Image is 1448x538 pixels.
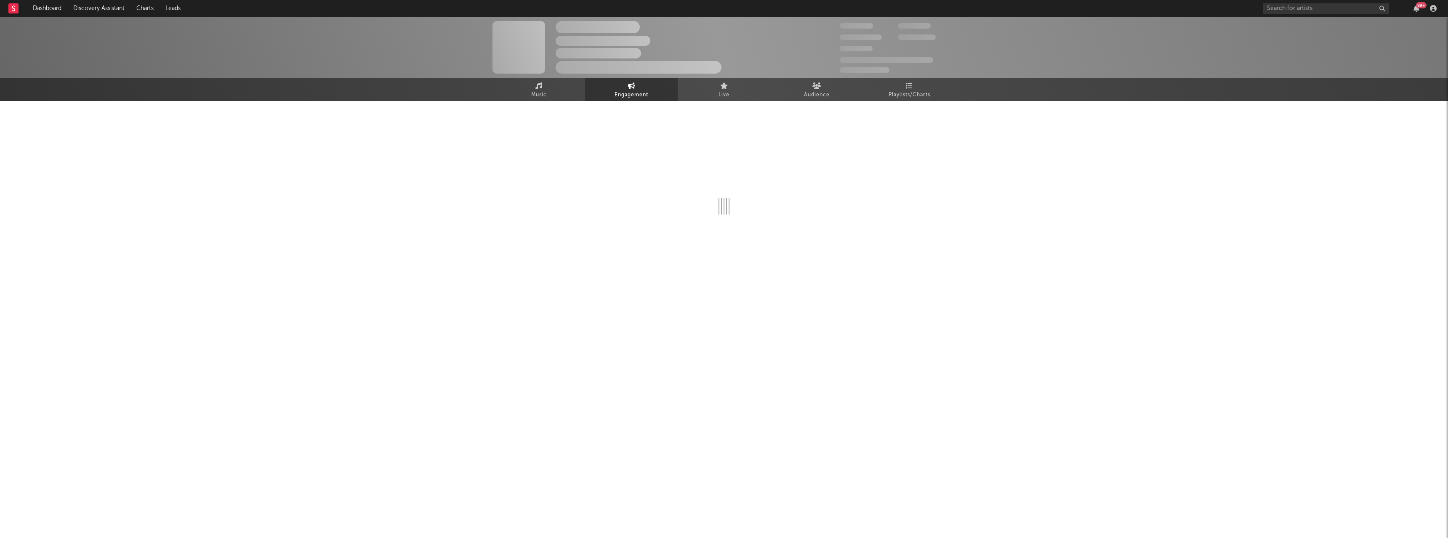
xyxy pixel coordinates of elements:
[898,23,931,29] span: 100 000
[863,78,956,101] a: Playlists/Charts
[889,90,930,100] span: Playlists/Charts
[840,34,882,40] span: 50 000 000
[585,78,678,101] a: Engagement
[719,90,729,100] span: Live
[492,78,585,101] a: Music
[1416,2,1427,8] div: 99 +
[840,57,933,63] span: 50 000 000 Monthly Listeners
[898,34,936,40] span: 1 000 000
[1263,3,1389,14] input: Search for artists
[615,90,648,100] span: Engagement
[678,78,770,101] a: Live
[840,46,873,51] span: 100 000
[1413,5,1419,12] button: 99+
[804,90,830,100] span: Audience
[840,23,873,29] span: 300 000
[531,90,547,100] span: Music
[770,78,863,101] a: Audience
[840,67,889,73] span: Jump Score: 85.0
